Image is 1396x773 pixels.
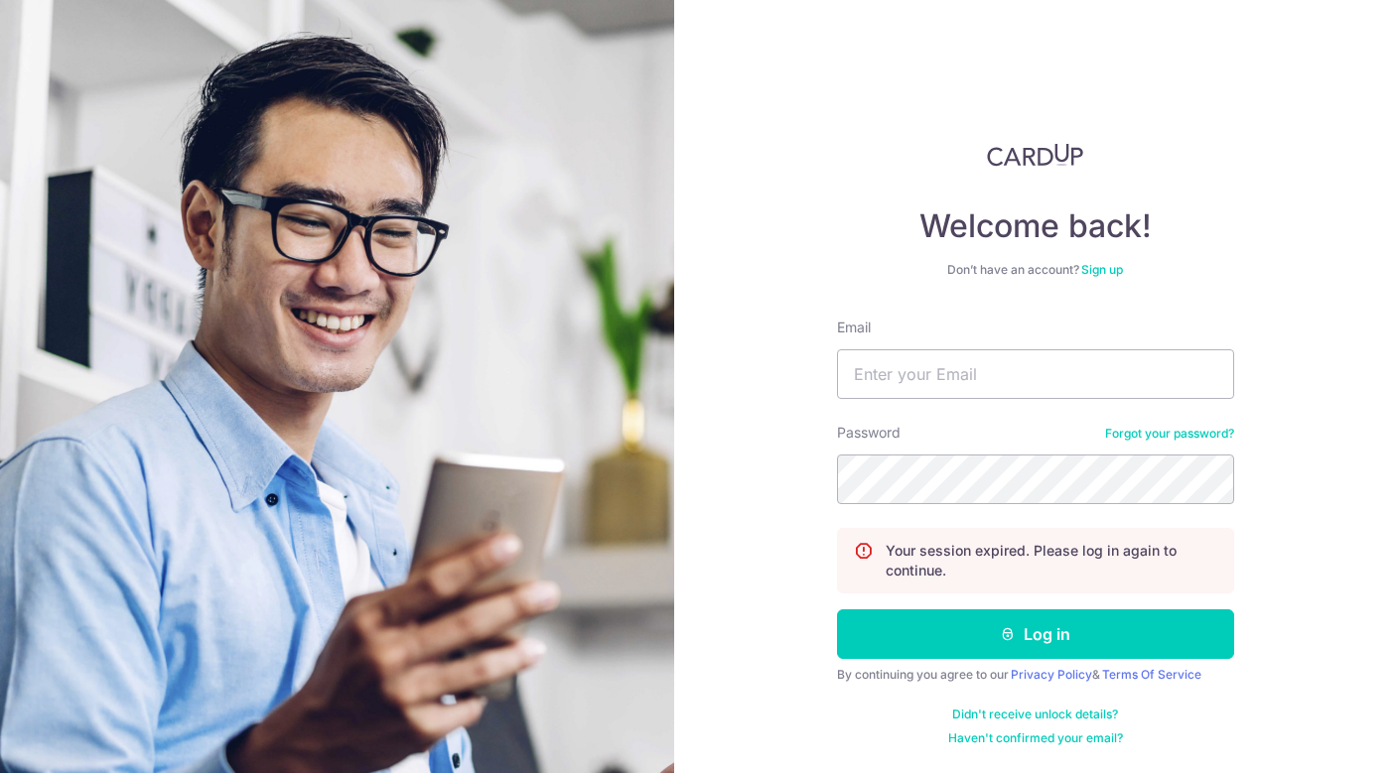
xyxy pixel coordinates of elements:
a: Sign up [1081,262,1123,277]
a: Terms Of Service [1102,667,1201,682]
label: Password [837,423,901,443]
div: Don’t have an account? [837,262,1234,278]
h4: Welcome back! [837,206,1234,246]
a: Privacy Policy [1011,667,1092,682]
a: Haven't confirmed your email? [948,730,1123,746]
img: CardUp Logo [987,143,1084,167]
button: Log in [837,609,1234,659]
p: Your session expired. Please log in again to continue. [886,541,1217,580]
label: Email [837,318,871,337]
input: Enter your Email [837,349,1234,399]
a: Didn't receive unlock details? [952,707,1118,722]
a: Forgot your password? [1105,426,1234,442]
div: By continuing you agree to our & [837,667,1234,683]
